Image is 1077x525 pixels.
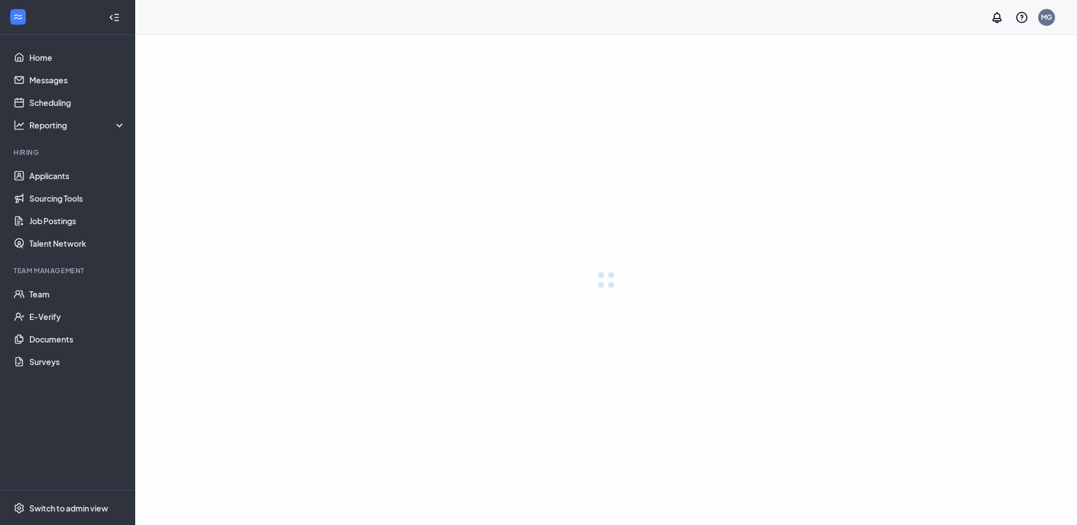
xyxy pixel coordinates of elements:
[29,46,126,69] a: Home
[990,11,1004,24] svg: Notifications
[1015,11,1029,24] svg: QuestionInfo
[29,164,126,187] a: Applicants
[29,502,108,514] div: Switch to admin view
[14,502,25,514] svg: Settings
[14,266,123,275] div: Team Management
[29,232,126,255] a: Talent Network
[29,283,126,305] a: Team
[12,11,24,23] svg: WorkstreamLogo
[14,119,25,131] svg: Analysis
[29,350,126,373] a: Surveys
[29,328,126,350] a: Documents
[29,187,126,210] a: Sourcing Tools
[14,148,123,157] div: Hiring
[1041,12,1052,22] div: MG
[29,210,126,232] a: Job Postings
[29,69,126,91] a: Messages
[109,12,120,23] svg: Collapse
[29,91,126,114] a: Scheduling
[29,119,126,131] div: Reporting
[29,305,126,328] a: E-Verify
